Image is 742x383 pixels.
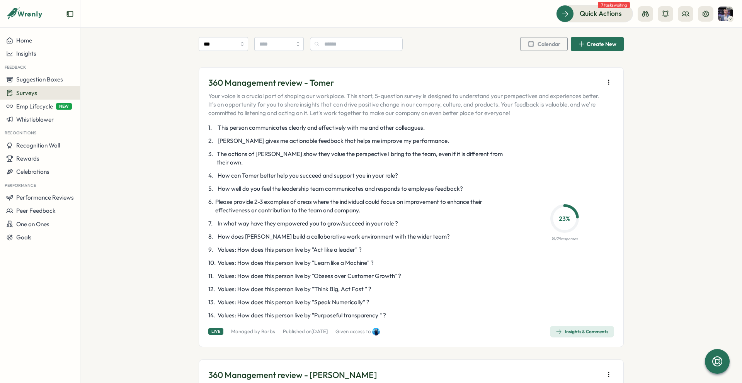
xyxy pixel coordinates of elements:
span: 5 . [208,185,216,193]
button: Create New [571,37,624,51]
span: 9 . [208,246,216,254]
span: This person communicates clearly and effectively with me and other colleagues. [218,124,425,132]
button: Quick Actions [556,5,633,22]
button: Expand sidebar [66,10,74,18]
p: 23 % [553,214,577,224]
a: Barbs [261,328,275,334]
span: 7 . [208,219,216,228]
span: Recognition Wall [16,142,60,149]
span: 12 . [208,285,216,293]
span: Quick Actions [580,8,622,19]
span: Please provide 2-3 examples of areas where the individual could focus on improvement to enhance t... [215,198,505,215]
span: 10 . [208,259,216,267]
span: 7 tasks waiting [598,2,630,8]
span: Emp Lifecycle [16,103,53,110]
span: [DATE] [311,328,328,334]
span: 2 . [208,137,216,145]
p: Managed by [231,328,275,335]
span: Home [16,37,32,44]
span: Whistleblower [16,116,54,123]
p: Published on [283,328,328,335]
span: 6 . [208,198,214,215]
span: Celebrations [16,168,49,175]
span: 1 . [208,124,216,132]
img: Henry Innis [372,328,380,336]
p: 360 Management review - [PERSON_NAME] [208,369,600,381]
span: 3 . [208,150,215,167]
button: Calendar [520,37,568,51]
span: How can Tomer better help you succeed and support you in your role? [218,171,398,180]
span: Surveys [16,89,37,97]
p: 18 / 78 responses [551,236,577,242]
span: 8 . [208,232,216,241]
span: NEW [56,103,72,110]
span: Values: How does this person live by "Purposeful transparency " ? [218,311,386,320]
span: Calendar [538,41,560,47]
button: Insights & Comments [550,326,614,337]
span: Goals [16,234,32,241]
p: 360 Management review - Tomer [208,77,600,89]
span: 13 . [208,298,216,307]
span: The actions of [PERSON_NAME] show they value the perspective I bring to the team, even if it is d... [217,150,505,167]
span: Values: How does this person live by "Act like a leader" ? [218,246,362,254]
p: Given access to [335,328,371,335]
span: Values: How does this person live by "Speak Numerically" ? [218,298,369,307]
span: Suggestion Boxes [16,76,63,83]
span: 11 . [208,272,216,280]
span: [PERSON_NAME] gives me actionable feedback that helps me improve my performance. [218,137,449,145]
span: How does [PERSON_NAME] build a collaborative work environment with the wider team? [218,232,450,241]
span: Performance Reviews [16,194,74,201]
span: One on Ones [16,220,49,228]
span: Values: How does this person live by "Think Big, Act Fast " ? [218,285,371,293]
span: Insights [16,50,36,57]
span: Create New [587,41,616,47]
span: Rewards [16,155,39,162]
div: Insights & Comments [556,329,608,335]
div: Live [208,328,223,335]
span: In what way have they empowered you to grow/succeed in your role ? [218,219,398,228]
span: Values: How does this person live by "Learn like a Machine" ? [218,259,374,267]
span: Values: How does this person live by "Obsess over Customer Growth" ? [218,272,401,280]
img: Shane Treeves [718,7,733,21]
span: 4 . [208,171,216,180]
span: 14 . [208,311,216,320]
p: Your voice is a crucial part of shaping our workplace. This short, 5-question survey is designed ... [208,92,600,117]
span: Peer Feedback [16,207,56,214]
span: How well do you feel the leadership team communicates and responds to employee feedback? [218,185,463,193]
